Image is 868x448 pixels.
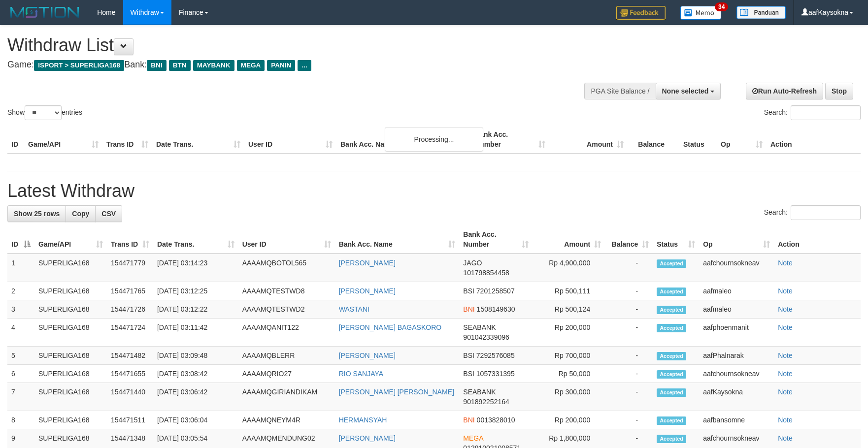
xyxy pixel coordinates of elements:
div: PGA Site Balance / [584,83,655,99]
th: Amount: activate to sort column ascending [533,225,605,254]
td: AAAAMQANIT122 [238,319,335,347]
td: 154471724 [107,319,153,347]
td: - [605,365,653,383]
div: Processing... [385,127,483,152]
a: [PERSON_NAME] [PERSON_NAME] [339,388,454,396]
td: AAAAMQNEYM4R [238,411,335,429]
th: User ID [244,126,336,154]
th: Bank Acc. Name [336,126,471,154]
th: Action [774,225,861,254]
span: ... [298,60,311,71]
td: [DATE] 03:06:04 [153,411,238,429]
td: 5 [7,347,34,365]
a: Note [778,388,793,396]
span: PANIN [267,60,295,71]
a: [PERSON_NAME] [339,352,396,359]
td: 2 [7,282,34,300]
span: Accepted [657,416,686,425]
th: Status [679,126,717,154]
span: None selected [662,87,709,95]
th: Bank Acc. Name: activate to sort column ascending [335,225,460,254]
td: AAAAMQRIO27 [238,365,335,383]
th: Status: activate to sort column ascending [653,225,699,254]
a: CSV [95,205,122,222]
h1: Withdraw List [7,35,569,55]
span: MEGA [237,60,265,71]
input: Search: [791,105,861,120]
th: Trans ID: activate to sort column ascending [107,225,153,254]
td: 154471726 [107,300,153,319]
label: Show entries [7,105,82,120]
span: Accepted [657,388,686,397]
th: Bank Acc. Number [471,126,549,154]
td: - [605,319,653,347]
span: MEGA [463,434,483,442]
td: 4 [7,319,34,347]
a: Copy [66,205,96,222]
a: [PERSON_NAME] [339,434,396,442]
td: - [605,347,653,365]
span: BNI [463,305,474,313]
a: Show 25 rows [7,205,66,222]
th: ID [7,126,24,154]
th: Date Trans.: activate to sort column ascending [153,225,238,254]
span: Copy 7292576085 to clipboard [476,352,515,359]
span: Copy 1508149630 to clipboard [477,305,515,313]
th: ID: activate to sort column descending [7,225,34,254]
td: Rp 500,124 [533,300,605,319]
a: [PERSON_NAME] [339,287,396,295]
td: [DATE] 03:06:42 [153,383,238,411]
td: 154471765 [107,282,153,300]
td: Rp 300,000 [533,383,605,411]
td: aafmaleo [699,282,774,300]
td: [DATE] 03:14:23 [153,254,238,282]
td: aafchournsokneav [699,254,774,282]
span: 34 [715,2,728,11]
td: Rp 700,000 [533,347,605,365]
a: Note [778,287,793,295]
td: Rp 50,000 [533,365,605,383]
td: AAAAMQTESTWD8 [238,282,335,300]
span: Accepted [657,306,686,314]
a: HERMANSYAH [339,416,387,424]
td: SUPERLIGA168 [34,347,107,365]
td: - [605,300,653,319]
th: Op: activate to sort column ascending [699,225,774,254]
span: BTN [169,60,191,71]
a: Note [778,416,793,424]
th: Balance [628,126,679,154]
td: Rp 4,900,000 [533,254,605,282]
td: aafPhalnarak [699,347,774,365]
td: aafbansomne [699,411,774,429]
th: Game/API: activate to sort column ascending [34,225,107,254]
img: Feedback.jpg [616,6,666,20]
th: Op [717,126,767,154]
span: BSI [463,352,474,359]
select: Showentries [25,105,62,120]
td: 8 [7,411,34,429]
span: SEABANK [463,323,496,331]
td: AAAAMQBOTOL565 [238,254,335,282]
label: Search: [764,105,861,120]
td: 1 [7,254,34,282]
td: 154471779 [107,254,153,282]
img: panduan.png [736,6,786,19]
span: Accepted [657,435,686,443]
th: Amount [549,126,628,154]
td: SUPERLIGA168 [34,282,107,300]
span: Copy 0013828010 to clipboard [477,416,515,424]
td: - [605,411,653,429]
td: 154471440 [107,383,153,411]
td: AAAAMQBLERR [238,347,335,365]
td: - [605,383,653,411]
span: JAGO [463,259,482,267]
a: Note [778,323,793,331]
h4: Game: Bank: [7,60,569,70]
td: AAAAMQGIRIANDIKAM [238,383,335,411]
span: Accepted [657,288,686,296]
td: Rp 200,000 [533,319,605,347]
input: Search: [791,205,861,220]
td: [DATE] 03:11:42 [153,319,238,347]
button: None selected [656,83,721,99]
a: WASTANI [339,305,369,313]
